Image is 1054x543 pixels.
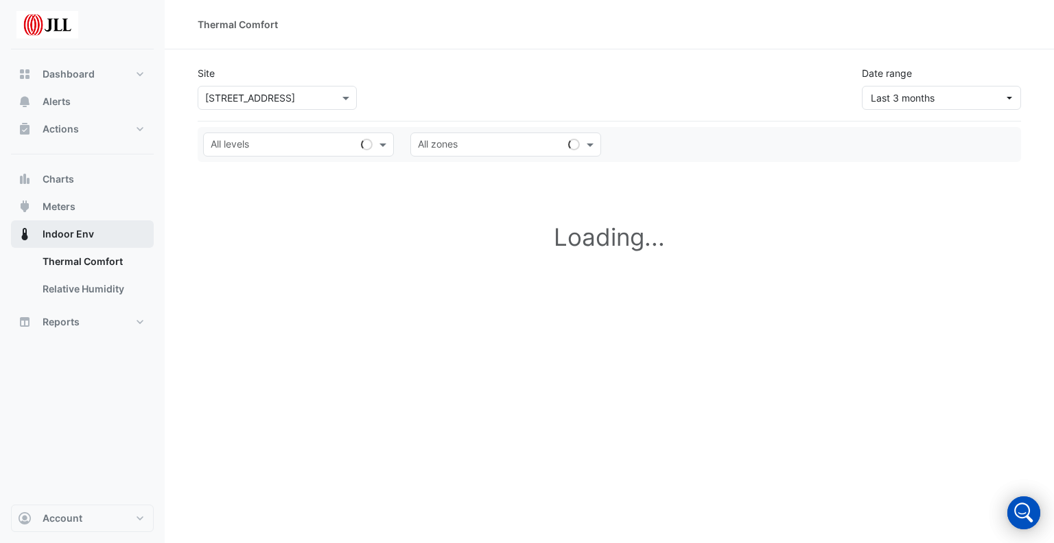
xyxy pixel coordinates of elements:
span: Meters [43,200,75,213]
button: Indoor Env [11,220,154,248]
app-icon: Alerts [18,95,32,108]
button: Alerts [11,88,154,115]
button: Last 3 months [862,86,1021,110]
span: 01 Jun 25 - 31 Aug 25 [871,92,935,104]
div: All zones [416,137,458,154]
span: Indoor Env [43,227,94,241]
button: Dashboard [11,60,154,88]
a: Thermal Comfort [32,248,154,275]
span: Charts [43,172,74,186]
div: All levels [209,137,249,154]
h1: Loading... [198,178,1021,295]
button: Reports [11,308,154,336]
div: Indoor Env [11,248,154,308]
span: Actions [43,122,79,136]
app-icon: Dashboard [18,67,32,81]
app-icon: Charts [18,172,32,186]
a: Relative Humidity [32,275,154,303]
div: Open Intercom Messenger [1007,496,1040,529]
button: Meters [11,193,154,220]
label: Site [198,66,215,80]
label: Date range [862,66,912,80]
span: Dashboard [43,67,95,81]
button: Account [11,505,154,532]
span: Account [43,511,82,525]
img: Company Logo [16,11,78,38]
app-icon: Meters [18,200,32,213]
app-icon: Indoor Env [18,227,32,241]
button: Charts [11,165,154,193]
button: Actions [11,115,154,143]
span: Reports [43,315,80,329]
span: Alerts [43,95,71,108]
app-icon: Actions [18,122,32,136]
div: Thermal Comfort [198,17,278,32]
app-icon: Reports [18,315,32,329]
